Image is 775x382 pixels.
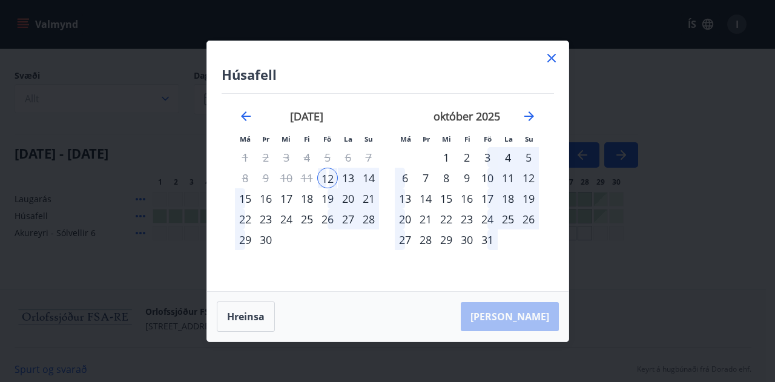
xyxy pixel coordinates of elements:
div: 28 [358,209,379,229]
td: Choose fimmtudagur, 9. október 2025 as your check-out date. It’s available. [457,168,477,188]
button: Hreinsa [217,301,275,332]
div: 20 [338,188,358,209]
td: Choose föstudagur, 24. október 2025 as your check-out date. It’s available. [477,209,498,229]
small: Mi [282,134,291,143]
div: Move forward to switch to the next month. [522,109,536,123]
td: Choose þriðjudagur, 28. október 2025 as your check-out date. It’s available. [415,229,436,250]
td: Choose mánudagur, 15. september 2025 as your check-out date. It’s available. [235,188,256,209]
td: Choose mánudagur, 27. október 2025 as your check-out date. It’s available. [395,229,415,250]
strong: október 2025 [434,109,500,123]
div: 21 [358,188,379,209]
div: 10 [477,168,498,188]
small: Mi [442,134,451,143]
small: Fi [464,134,470,143]
td: Choose miðvikudagur, 17. september 2025 as your check-out date. It’s available. [276,188,297,209]
td: Choose sunnudagur, 5. október 2025 as your check-out date. It’s available. [518,147,539,168]
td: Choose þriðjudagur, 14. október 2025 as your check-out date. It’s available. [415,188,436,209]
div: 3 [477,147,498,168]
div: 21 [415,209,436,229]
small: Su [525,134,533,143]
div: 24 [477,209,498,229]
td: Choose miðvikudagur, 29. október 2025 as your check-out date. It’s available. [436,229,457,250]
div: Calendar [222,94,554,277]
div: 11 [498,168,518,188]
small: Má [240,134,251,143]
td: Not available. laugardagur, 6. september 2025 [338,147,358,168]
div: Move backward to switch to the previous month. [239,109,253,123]
td: Not available. þriðjudagur, 2. september 2025 [256,147,276,168]
strong: [DATE] [290,109,323,123]
div: 23 [256,209,276,229]
div: 24 [276,209,297,229]
td: Choose fimmtudagur, 23. október 2025 as your check-out date. It’s available. [457,209,477,229]
div: 25 [297,209,317,229]
div: 13 [338,168,358,188]
div: 9 [457,168,477,188]
td: Choose miðvikudagur, 15. október 2025 as your check-out date. It’s available. [436,188,457,209]
div: 25 [498,209,518,229]
div: 17 [276,188,297,209]
div: 15 [436,188,457,209]
div: 30 [256,229,276,250]
h4: Húsafell [222,65,554,84]
td: Not available. mánudagur, 1. september 2025 [235,147,256,168]
td: Choose mánudagur, 22. september 2025 as your check-out date. It’s available. [235,209,256,229]
div: 30 [457,229,477,250]
td: Choose föstudagur, 3. október 2025 as your check-out date. It’s available. [477,147,498,168]
div: 16 [457,188,477,209]
td: Choose mánudagur, 13. október 2025 as your check-out date. It’s available. [395,188,415,209]
div: 31 [477,229,498,250]
td: Choose fimmtudagur, 2. október 2025 as your check-out date. It’s available. [457,147,477,168]
td: Choose sunnudagur, 12. október 2025 as your check-out date. It’s available. [518,168,539,188]
div: 19 [317,188,338,209]
div: 26 [317,209,338,229]
div: 22 [235,209,256,229]
div: 5 [518,147,539,168]
small: Fö [323,134,331,143]
td: Not available. föstudagur, 5. september 2025 [317,147,338,168]
div: 18 [498,188,518,209]
small: Fö [484,134,492,143]
div: 14 [358,168,379,188]
div: 29 [235,229,256,250]
td: Choose mánudagur, 29. september 2025 as your check-out date. It’s available. [235,229,256,250]
div: 29 [436,229,457,250]
td: Choose þriðjudagur, 7. október 2025 as your check-out date. It’s available. [415,168,436,188]
small: Má [400,134,411,143]
td: Not available. miðvikudagur, 10. september 2025 [276,168,297,188]
div: 2 [457,147,477,168]
td: Choose miðvikudagur, 22. október 2025 as your check-out date. It’s available. [436,209,457,229]
td: Choose föstudagur, 19. september 2025 as your check-out date. It’s available. [317,188,338,209]
td: Choose þriðjudagur, 23. september 2025 as your check-out date. It’s available. [256,209,276,229]
td: Choose föstudagur, 10. október 2025 as your check-out date. It’s available. [477,168,498,188]
td: Choose laugardagur, 18. október 2025 as your check-out date. It’s available. [498,188,518,209]
div: 7 [415,168,436,188]
td: Not available. fimmtudagur, 11. september 2025 [297,168,317,188]
div: 12 [317,168,338,188]
div: 1 [436,147,457,168]
td: Choose föstudagur, 26. september 2025 as your check-out date. It’s available. [317,209,338,229]
small: Fi [304,134,310,143]
td: Not available. þriðjudagur, 9. september 2025 [256,168,276,188]
div: 14 [415,188,436,209]
div: 19 [518,188,539,209]
td: Choose sunnudagur, 28. september 2025 as your check-out date. It’s available. [358,209,379,229]
div: 15 [235,188,256,209]
td: Choose laugardagur, 25. október 2025 as your check-out date. It’s available. [498,209,518,229]
div: 27 [395,229,415,250]
div: 27 [338,209,358,229]
td: Not available. sunnudagur, 7. september 2025 [358,147,379,168]
div: 17 [477,188,498,209]
td: Choose laugardagur, 20. september 2025 as your check-out date. It’s available. [338,188,358,209]
td: Choose sunnudagur, 26. október 2025 as your check-out date. It’s available. [518,209,539,229]
td: Choose laugardagur, 13. september 2025 as your check-out date. It’s available. [338,168,358,188]
td: Choose sunnudagur, 14. september 2025 as your check-out date. It’s available. [358,168,379,188]
td: Choose laugardagur, 4. október 2025 as your check-out date. It’s available. [498,147,518,168]
td: Choose þriðjudagur, 30. september 2025 as your check-out date. It’s available. [256,229,276,250]
div: 20 [395,209,415,229]
td: Selected as start date. föstudagur, 12. september 2025 [317,168,338,188]
td: Choose mánudagur, 20. október 2025 as your check-out date. It’s available. [395,209,415,229]
td: Choose laugardagur, 11. október 2025 as your check-out date. It’s available. [498,168,518,188]
div: 16 [256,188,276,209]
div: 22 [436,209,457,229]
